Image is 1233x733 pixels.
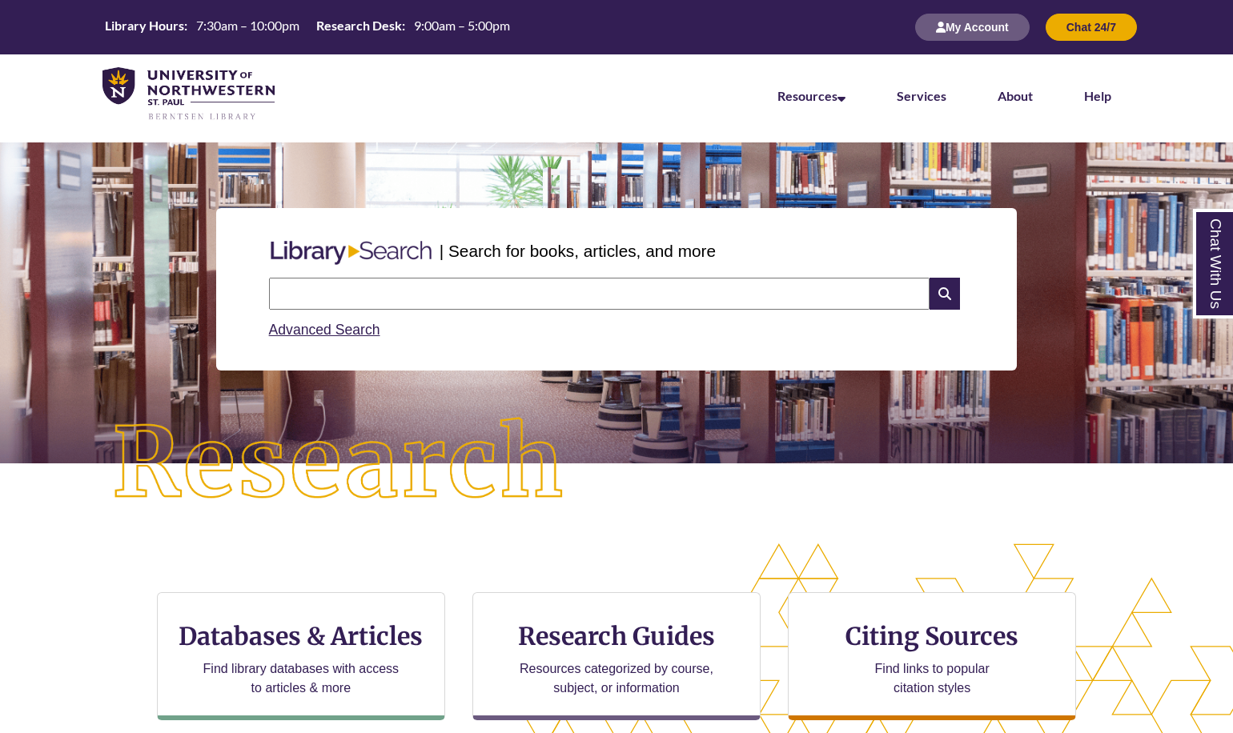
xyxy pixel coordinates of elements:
[102,67,275,122] img: UNWSP Library Logo
[1046,14,1137,41] button: Chat 24/7
[98,17,516,37] table: Hours Today
[157,592,445,720] a: Databases & Articles Find library databases with access to articles & more
[777,88,845,103] a: Resources
[440,238,716,263] p: | Search for books, articles, and more
[998,88,1033,103] a: About
[486,621,747,651] h3: Research Guides
[98,17,516,38] a: Hours Today
[512,659,721,698] p: Resources categorized by course, subject, or information
[1084,88,1111,103] a: Help
[788,592,1076,720] a: Citing Sources Find links to popular citation styles
[196,18,299,33] span: 7:30am – 10:00pm
[98,17,190,34] th: Library Hours:
[263,234,440,271] img: Libary Search
[472,592,761,720] a: Research Guides Resources categorized by course, subject, or information
[915,20,1030,34] a: My Account
[62,367,616,560] img: Research
[414,18,510,33] span: 9:00am – 5:00pm
[171,621,432,651] h3: Databases & Articles
[897,88,946,103] a: Services
[310,17,408,34] th: Research Desk:
[915,14,1030,41] button: My Account
[1046,20,1137,34] a: Chat 24/7
[834,621,1030,651] h3: Citing Sources
[930,278,960,310] i: Search
[269,322,380,338] a: Advanced Search
[854,659,1010,698] p: Find links to popular citation styles
[196,659,405,698] p: Find library databases with access to articles & more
